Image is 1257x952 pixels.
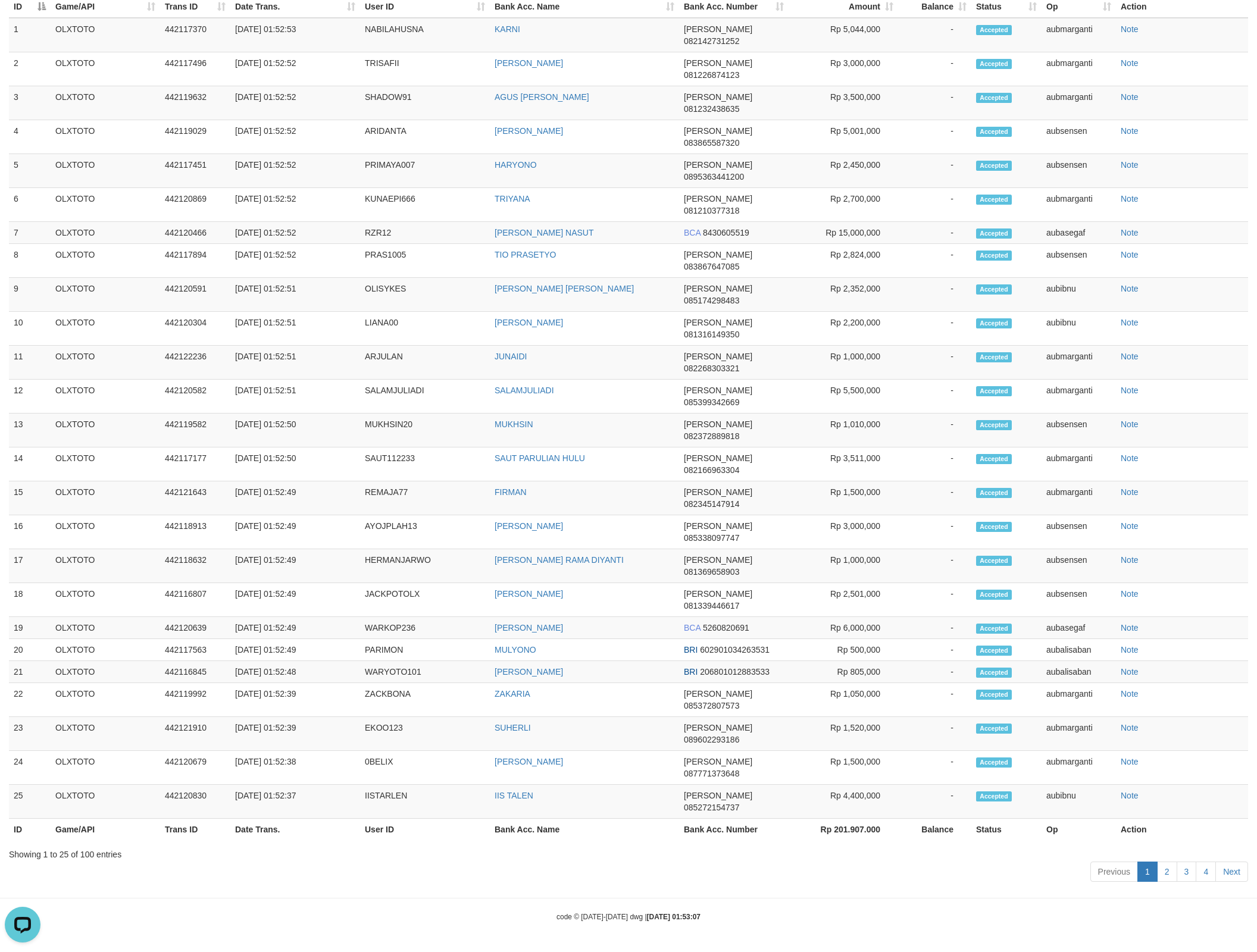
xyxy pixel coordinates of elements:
td: - [898,380,971,414]
span: Accepted [976,454,1012,464]
td: aubibnu [1042,312,1116,346]
td: aubsensen [1042,515,1116,549]
a: SUHERLI [495,723,531,732]
td: 442117496 [160,52,230,86]
td: [DATE] 01:52:48 [230,661,360,683]
td: 442117894 [160,244,230,278]
a: JUNAIDI [495,352,527,361]
span: Copy 602901034263531 to clipboard [700,645,770,654]
td: [DATE] 01:52:51 [230,312,360,346]
span: Accepted [976,284,1012,295]
td: SALAMJULIADI [360,380,490,414]
span: Copy 082345147914 to clipboard [684,499,739,509]
td: RZR12 [360,222,490,244]
a: HARYONO [495,160,537,170]
td: 442117370 [160,18,230,52]
a: Note [1121,386,1139,395]
td: 12 [9,380,51,414]
a: 1 [1137,862,1158,882]
td: PARIMON [360,639,490,661]
td: Rp 3,000,000 [789,515,898,549]
a: IIS TALEN [495,791,533,800]
td: 15 [9,481,51,515]
a: [PERSON_NAME] [495,757,563,766]
a: Next [1215,862,1248,882]
td: OLXTOTO [51,380,160,414]
a: Note [1121,791,1139,800]
span: [PERSON_NAME] [684,419,752,429]
td: [DATE] 01:52:49 [230,617,360,639]
td: [DATE] 01:52:52 [230,244,360,278]
td: - [898,661,971,683]
td: aubsensen [1042,414,1116,447]
td: 442121643 [160,481,230,515]
td: 11 [9,346,51,380]
span: Accepted [976,386,1012,396]
td: 442117563 [160,639,230,661]
a: SALAMJULIADI [495,386,554,395]
td: - [898,120,971,154]
td: HERMANJARWO [360,549,490,583]
td: OLXTOTO [51,414,160,447]
td: 8 [9,244,51,278]
td: [DATE] 01:52:52 [230,52,360,86]
span: Accepted [976,522,1012,532]
span: Accepted [976,228,1012,239]
a: Note [1121,589,1139,599]
td: 1 [9,18,51,52]
td: aubmarganti [1042,18,1116,52]
td: 3 [9,86,51,120]
td: OLXTOTO [51,188,160,222]
td: 19 [9,617,51,639]
a: Note [1121,667,1139,677]
a: Note [1121,250,1139,259]
td: - [898,18,971,52]
span: [PERSON_NAME] [684,453,752,463]
td: OLXTOTO [51,639,160,661]
td: aubmarganti [1042,52,1116,86]
span: Copy 5260820691 to clipboard [703,623,749,632]
span: [PERSON_NAME] [684,160,752,170]
a: [PERSON_NAME] RAMA DIYANTI [495,555,624,565]
span: Copy 081339446617 to clipboard [684,601,739,610]
td: - [898,312,971,346]
td: aubalisaban [1042,661,1116,683]
a: [PERSON_NAME] [495,58,563,68]
td: [DATE] 01:52:51 [230,380,360,414]
td: WARYOTO101 [360,661,490,683]
td: [DATE] 01:52:52 [230,86,360,120]
a: Note [1121,228,1139,237]
td: 442120304 [160,312,230,346]
td: - [898,154,971,188]
span: Accepted [976,488,1012,498]
td: - [898,481,971,515]
a: MULYONO [495,645,536,654]
span: Accepted [976,318,1012,328]
td: SHADOW91 [360,86,490,120]
td: 442120466 [160,222,230,244]
span: [PERSON_NAME] [684,194,752,203]
td: [DATE] 01:52:50 [230,447,360,481]
td: aubmarganti [1042,188,1116,222]
a: 2 [1157,862,1177,882]
td: aubsensen [1042,583,1116,617]
td: [DATE] 01:52:53 [230,18,360,52]
a: Note [1121,487,1139,497]
td: 2 [9,52,51,86]
a: AGUS [PERSON_NAME] [495,92,589,102]
td: aubalisaban [1042,639,1116,661]
a: KARNI [495,24,520,34]
span: Copy 0895363441200 to clipboard [684,172,744,181]
td: aubsensen [1042,244,1116,278]
td: Rp 3,511,000 [789,447,898,481]
a: [PERSON_NAME] [495,318,563,327]
td: 442119029 [160,120,230,154]
span: Accepted [976,250,1012,261]
td: Rp 2,200,000 [789,312,898,346]
td: LIANA00 [360,312,490,346]
td: 20 [9,639,51,661]
td: ARIDANTA [360,120,490,154]
span: BRI [684,667,698,677]
span: Copy 082166963304 to clipboard [684,465,739,475]
td: WARKOP236 [360,617,490,639]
